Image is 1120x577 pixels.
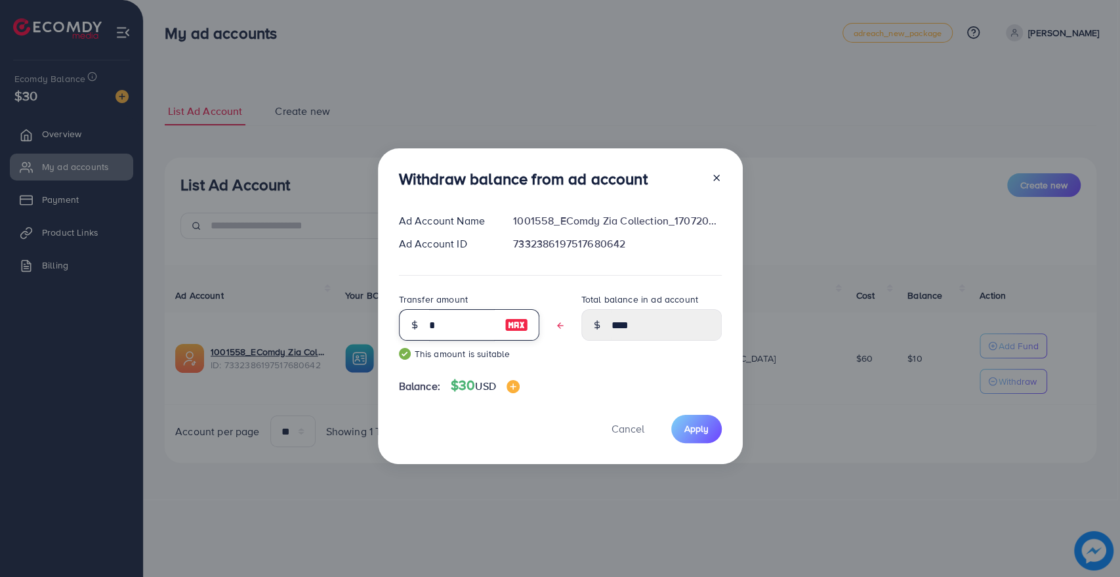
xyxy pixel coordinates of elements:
[595,415,661,443] button: Cancel
[388,236,503,251] div: Ad Account ID
[684,422,709,435] span: Apply
[388,213,503,228] div: Ad Account Name
[399,347,539,360] small: This amount is suitable
[399,169,648,188] h3: Withdraw balance from ad account
[399,379,440,394] span: Balance:
[671,415,722,443] button: Apply
[451,377,520,394] h4: $30
[612,421,644,436] span: Cancel
[503,213,732,228] div: 1001558_EComdy Zia Collection_1707204253751
[581,293,698,306] label: Total balance in ad account
[507,380,520,393] img: image
[399,293,468,306] label: Transfer amount
[399,348,411,360] img: guide
[503,236,732,251] div: 7332386197517680642
[475,379,495,393] span: USD
[505,317,528,333] img: image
